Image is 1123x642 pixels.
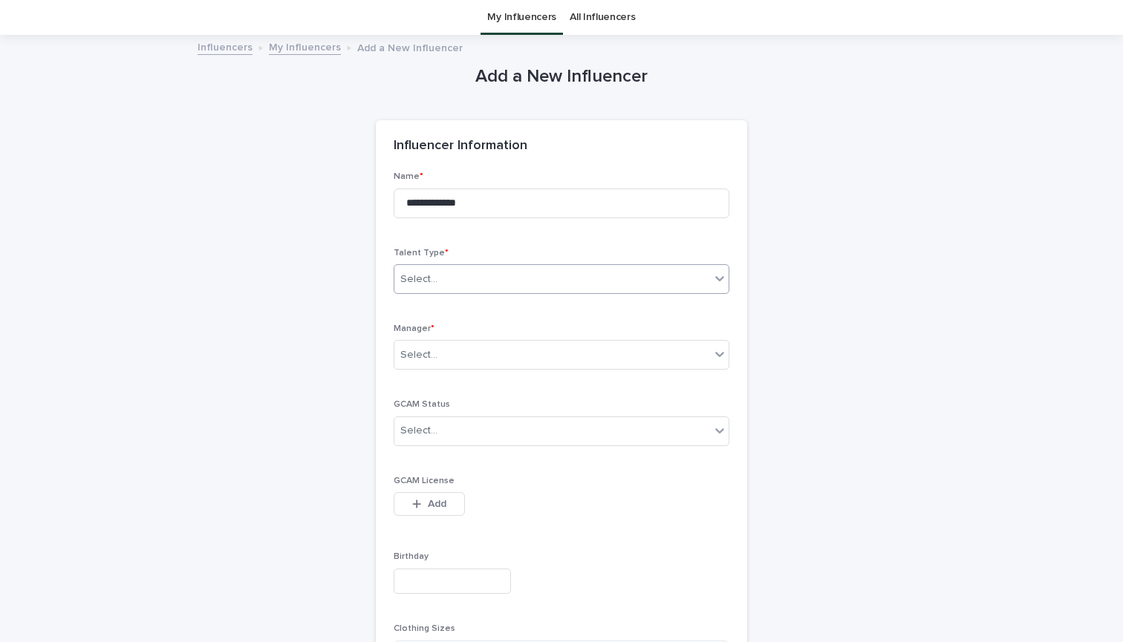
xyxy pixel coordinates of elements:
[394,249,449,258] span: Talent Type
[394,138,527,154] h2: Influencer Information
[394,492,465,516] button: Add
[394,172,423,181] span: Name
[394,476,455,485] span: GCAM License
[376,66,747,88] h1: Add a New Influencer
[394,624,455,633] span: Clothing Sizes
[400,272,437,287] div: Select...
[357,39,463,55] p: Add a New Influencer
[269,38,341,55] a: My Influencers
[394,324,434,333] span: Manager
[400,347,437,363] div: Select...
[394,552,429,561] span: Birthday
[198,38,253,55] a: Influencers
[400,423,437,439] div: Select...
[394,400,450,409] span: GCAM Status
[428,499,446,509] span: Add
